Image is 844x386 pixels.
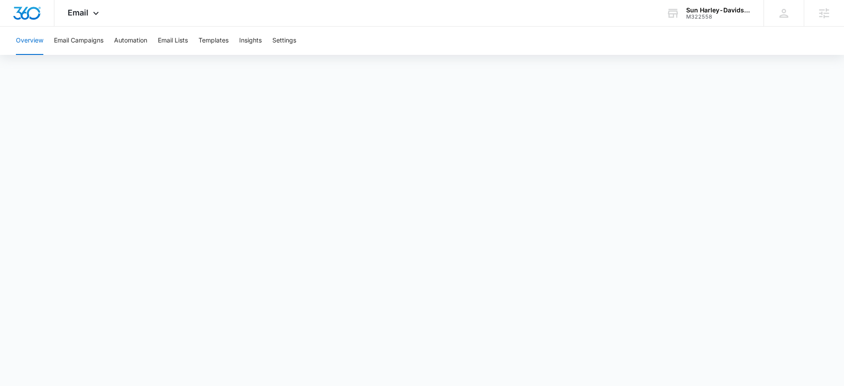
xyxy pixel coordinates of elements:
button: Email Campaigns [54,27,103,55]
div: account id [686,14,751,20]
div: account name [686,7,751,14]
span: Email [68,8,88,17]
button: Settings [272,27,296,55]
button: Templates [199,27,229,55]
button: Insights [239,27,262,55]
button: Overview [16,27,43,55]
button: Email Lists [158,27,188,55]
button: Automation [114,27,147,55]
